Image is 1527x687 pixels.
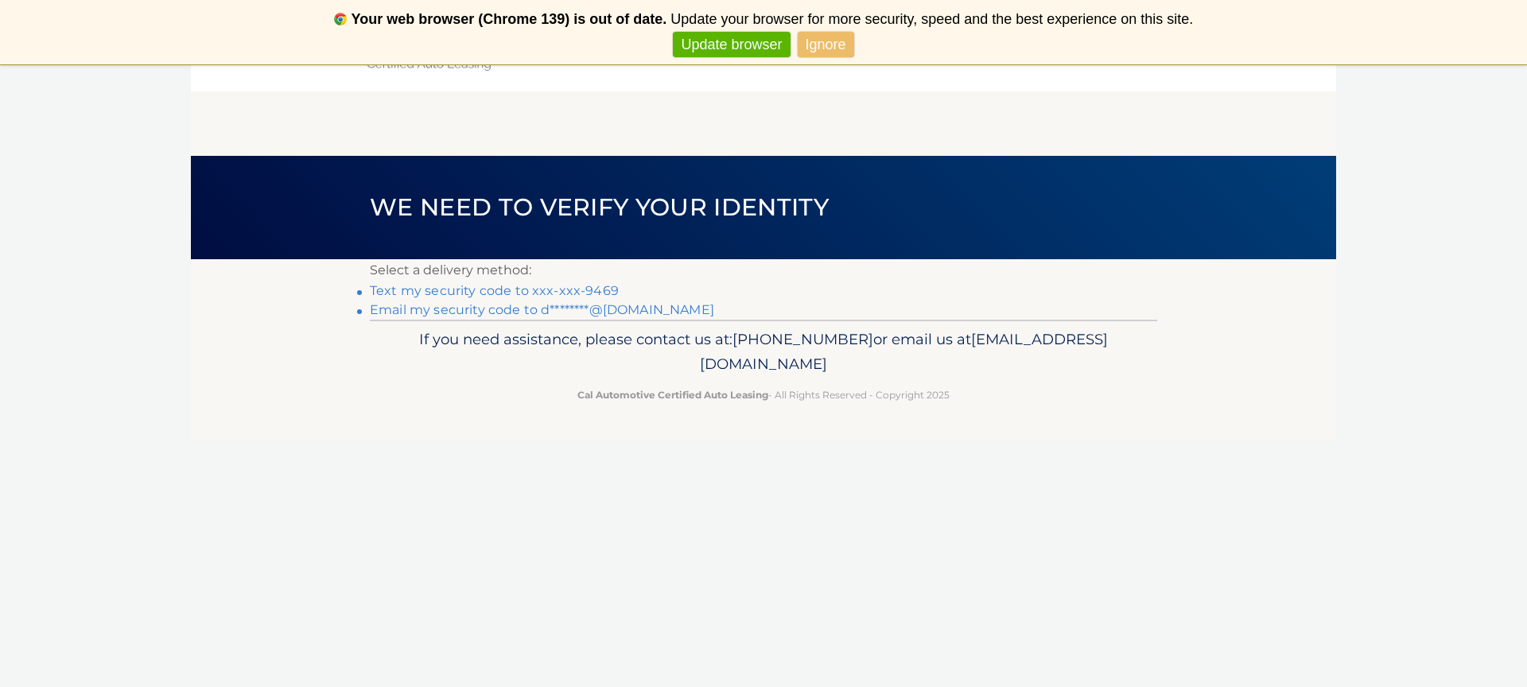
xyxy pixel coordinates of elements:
[798,32,854,58] a: Ignore
[380,386,1147,403] p: - All Rights Reserved - Copyright 2025
[370,283,619,298] a: Text my security code to xxx-xxx-9469
[670,11,1193,27] span: Update your browser for more security, speed and the best experience on this site.
[673,32,790,58] a: Update browser
[732,330,873,348] span: [PHONE_NUMBER]
[380,327,1147,378] p: If you need assistance, please contact us at: or email us at
[370,259,1157,281] p: Select a delivery method:
[370,192,829,222] span: We need to verify your identity
[370,302,714,317] a: Email my security code to d********@[DOMAIN_NAME]
[352,11,667,27] b: Your web browser (Chrome 139) is out of date.
[577,389,768,401] strong: Cal Automotive Certified Auto Leasing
